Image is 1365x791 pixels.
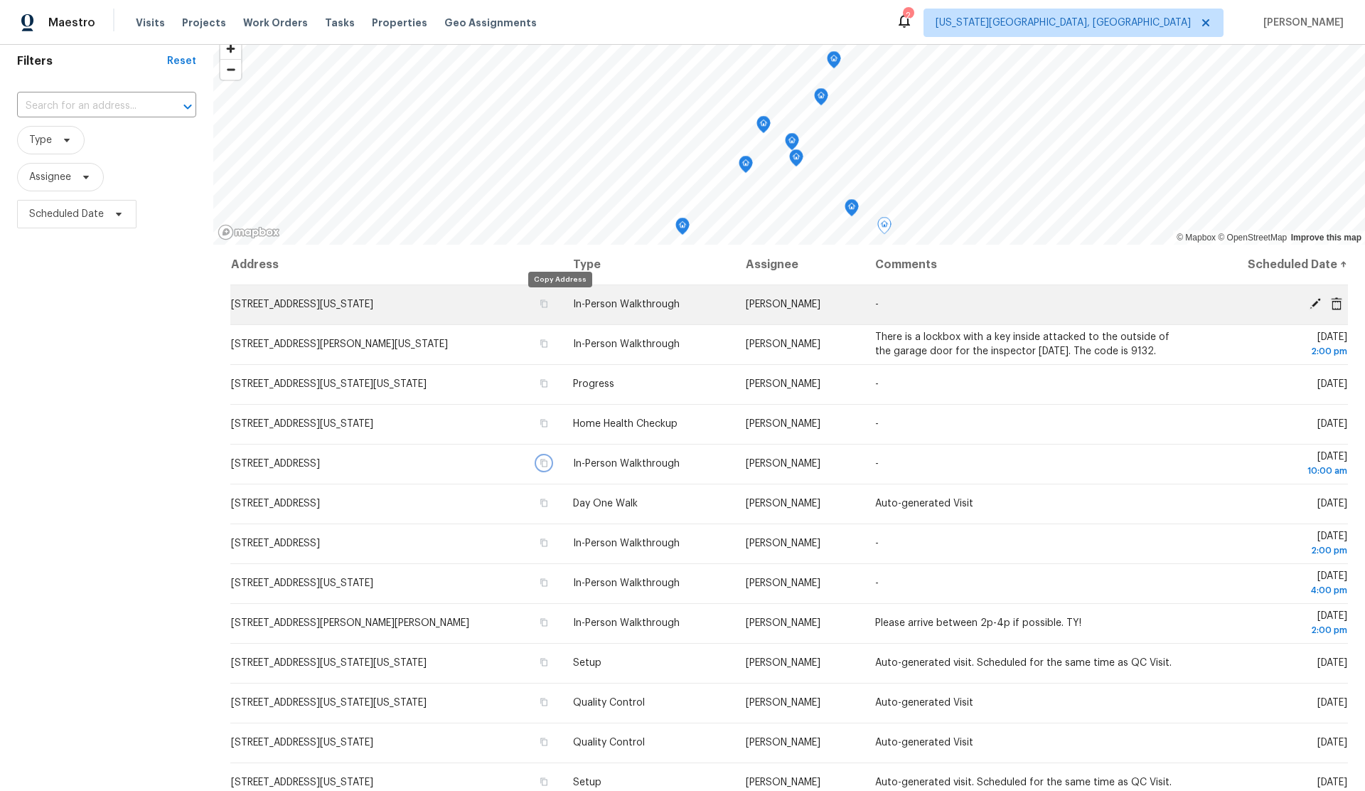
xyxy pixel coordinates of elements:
[1317,419,1347,429] span: [DATE]
[746,299,820,309] span: [PERSON_NAME]
[875,738,973,748] span: Auto-generated Visit
[231,658,427,668] span: [STREET_ADDRESS][US_STATE][US_STATE]
[220,38,241,59] button: Zoom in
[875,698,973,708] span: Auto-generated Visit
[537,736,550,748] button: Copy Address
[537,377,550,390] button: Copy Address
[231,379,427,389] span: [STREET_ADDRESS][US_STATE][US_STATE]
[746,339,820,349] span: [PERSON_NAME]
[1291,233,1361,243] a: Improve this map
[875,578,879,588] span: -
[537,337,550,350] button: Copy Address
[875,379,879,389] span: -
[746,538,820,548] span: [PERSON_NAME]
[537,417,550,430] button: Copy Address
[1317,777,1347,787] span: [DATE]
[1317,738,1347,748] span: [DATE]
[17,95,156,117] input: Search for an address...
[1317,698,1347,708] span: [DATE]
[573,459,680,469] span: In-Person Walkthrough
[231,618,469,628] span: [STREET_ADDRESS][PERSON_NAME][PERSON_NAME]
[231,499,320,509] span: [STREET_ADDRESS]
[827,51,841,73] div: Map marker
[814,88,828,110] div: Map marker
[1326,297,1347,310] span: Cancel
[537,497,550,509] button: Copy Address
[573,538,680,548] span: In-Person Walkthrough
[789,149,803,171] div: Map marker
[17,54,167,68] h1: Filters
[734,245,864,285] th: Assignee
[537,656,550,669] button: Copy Address
[231,459,320,469] span: [STREET_ADDRESS]
[1218,233,1287,243] a: OpenStreetMap
[1305,297,1326,310] span: Edit
[537,576,550,589] button: Copy Address
[230,245,562,285] th: Address
[573,618,680,628] span: In-Person Walkthrough
[1211,611,1347,637] span: [DATE]
[182,16,226,30] span: Projects
[746,698,820,708] span: [PERSON_NAME]
[1211,452,1347,478] span: [DATE]
[48,16,95,30] span: Maestro
[845,199,859,221] div: Map marker
[325,18,355,28] span: Tasks
[875,332,1169,356] span: There is a lockbox with a key inside attacked to the outside of the garage door for the inspector...
[213,31,1365,245] canvas: Map
[573,299,680,309] span: In-Person Walkthrough
[537,536,550,549] button: Copy Address
[746,618,820,628] span: [PERSON_NAME]
[537,616,550,629] button: Copy Address
[756,116,771,138] div: Map marker
[746,578,820,588] span: [PERSON_NAME]
[1211,571,1347,598] span: [DATE]
[746,777,820,787] span: [PERSON_NAME]
[178,97,198,117] button: Open
[1199,245,1348,285] th: Scheduled Date ↑
[573,777,601,787] span: Setup
[746,499,820,509] span: [PERSON_NAME]
[231,738,373,748] span: [STREET_ADDRESS][US_STATE]
[875,777,1172,787] span: Auto-generated visit. Scheduled for the same time as QC Visit.
[573,379,614,389] span: Progress
[1317,499,1347,509] span: [DATE]
[231,419,373,429] span: [STREET_ADDRESS][US_STATE]
[444,16,537,30] span: Geo Assignments
[231,339,448,349] span: [STREET_ADDRESS][PERSON_NAME][US_STATE]
[243,16,308,30] span: Work Orders
[231,538,320,548] span: [STREET_ADDRESS]
[537,457,550,469] button: Copy Address
[573,658,601,668] span: Setup
[875,618,1081,628] span: Please arrive between 2p-4p if possible. TY!
[739,156,753,178] div: Map marker
[573,499,638,509] span: Day One Walk
[1211,332,1347,359] span: [DATE]
[746,419,820,429] span: [PERSON_NAME]
[573,698,645,708] span: Quality Control
[136,16,165,30] span: Visits
[573,738,645,748] span: Quality Control
[220,60,241,80] span: Zoom out
[875,499,973,509] span: Auto-generated Visit
[231,299,373,309] span: [STREET_ADDRESS][US_STATE]
[875,459,879,469] span: -
[1211,543,1347,558] div: 2:00 pm
[573,419,678,429] span: Home Health Checkup
[1211,623,1347,637] div: 2:00 pm
[167,54,196,68] div: Reset
[29,170,71,184] span: Assignee
[562,245,734,285] th: Type
[746,658,820,668] span: [PERSON_NAME]
[1258,16,1344,30] span: [PERSON_NAME]
[372,16,427,30] span: Properties
[1317,658,1347,668] span: [DATE]
[875,419,879,429] span: -
[1317,379,1347,389] span: [DATE]
[537,696,550,708] button: Copy Address
[231,698,427,708] span: [STREET_ADDRESS][US_STATE][US_STATE]
[875,299,879,309] span: -
[903,9,913,23] div: 2
[220,59,241,80] button: Zoom out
